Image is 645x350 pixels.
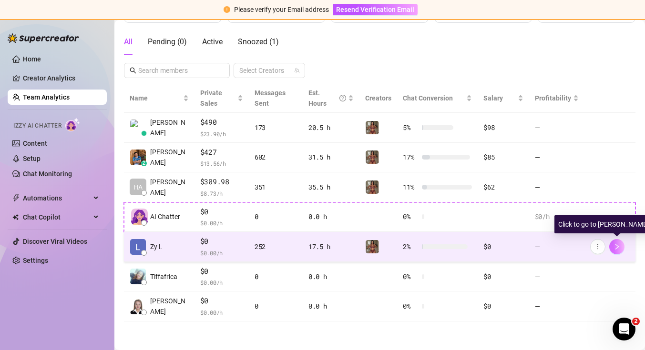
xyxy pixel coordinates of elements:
[483,301,523,311] div: $0
[200,295,243,307] span: $0
[529,143,584,173] td: —
[255,211,297,222] div: 0
[138,65,216,76] input: Search members
[403,211,418,222] span: 0 %
[150,241,162,252] span: Zy l.
[529,113,584,143] td: —
[200,129,243,139] span: $ 23.90 /h
[200,236,243,247] span: $0
[483,182,523,192] div: $62
[308,122,354,133] div: 20.5 h
[224,6,230,13] span: exclamation-circle
[403,241,418,252] span: 2 %
[336,6,414,13] span: Resend Verification Email
[535,94,571,102] span: Profitability
[255,89,286,107] span: Messages Sent
[200,248,243,258] span: $ 0.00 /h
[133,182,143,192] span: HA
[200,117,243,128] span: $490
[403,122,418,133] span: 5 %
[130,150,146,165] img: Chester Tagayun…
[200,218,243,228] span: $ 0.00 /h
[308,182,354,192] div: 35.5 h
[150,211,180,222] span: AI Chatter
[124,84,195,113] th: Name
[483,94,503,102] span: Salary
[535,211,579,222] div: $0 /h
[483,122,523,133] div: $98
[308,241,354,252] div: 17.5 h
[12,194,20,202] span: thunderbolt
[130,93,181,103] span: Name
[200,176,243,188] span: $309.98
[200,189,243,198] span: $ 8.73 /h
[366,121,379,134] img: Greek
[613,318,635,340] iframe: Intercom live chat
[202,37,223,46] span: Active
[130,67,136,74] span: search
[333,4,418,15] button: Resend Verification Email
[23,238,87,245] a: Discover Viral Videos
[23,55,41,63] a: Home
[403,152,418,162] span: 17 %
[200,89,222,107] span: Private Sales
[308,88,347,109] div: Est. Hours
[403,182,418,192] span: 11 %
[529,232,584,262] td: —
[130,299,146,314] img: frances moya
[403,301,418,311] span: 0 %
[141,160,147,166] div: z
[308,152,354,162] div: 31.5 h
[483,271,523,282] div: $0
[130,120,146,135] img: Alva K
[124,36,133,48] div: All
[200,308,243,317] span: $ 0.00 /h
[594,243,601,250] span: more
[200,278,243,287] span: $ 0.00 /h
[150,271,177,282] span: Tiffafrica
[529,291,584,321] td: —
[150,117,189,138] span: [PERSON_NAME]
[12,214,19,220] img: Chat Copilot
[200,206,243,218] span: $0
[148,36,187,48] div: Pending ( 0 )
[13,121,61,130] span: Izzy AI Chatter
[200,159,243,168] span: $ 13.56 /h
[23,93,70,101] a: Team Analytics
[130,239,146,255] img: Zy lei
[366,180,379,194] img: Greek
[150,296,189,317] span: [PERSON_NAME]
[255,122,297,133] div: 173
[308,271,354,282] div: 0.0 h
[308,211,354,222] div: 0.0 h
[294,68,300,73] span: team
[255,301,297,311] div: 0
[234,4,329,15] div: Please verify your Email address
[255,182,297,192] div: 351
[23,257,48,264] a: Settings
[23,140,47,147] a: Content
[23,190,91,206] span: Automations
[23,170,72,178] a: Chat Monitoring
[130,269,146,284] img: Tiffafrica
[200,147,243,158] span: $427
[200,266,243,277] span: $0
[483,241,523,252] div: $0
[632,318,640,325] span: 2
[483,152,523,162] div: $85
[23,155,41,162] a: Setup
[614,243,620,250] span: right
[131,209,148,225] img: izzy-ai-chatter-avatar-DDCN_rTZ.svg
[255,271,297,282] div: 0
[366,240,379,253] img: Greek
[150,147,189,168] span: [PERSON_NAME]
[23,210,91,225] span: Chat Copilot
[255,152,297,162] div: 602
[23,70,99,86] a: Creator Analytics
[403,271,418,282] span: 0 %
[366,150,379,164] img: Greek
[8,33,79,43] img: logo-BBDzfeDw.svg
[359,84,397,113] th: Creators
[238,37,279,46] span: Snoozed ( 1 )
[529,262,584,292] td: —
